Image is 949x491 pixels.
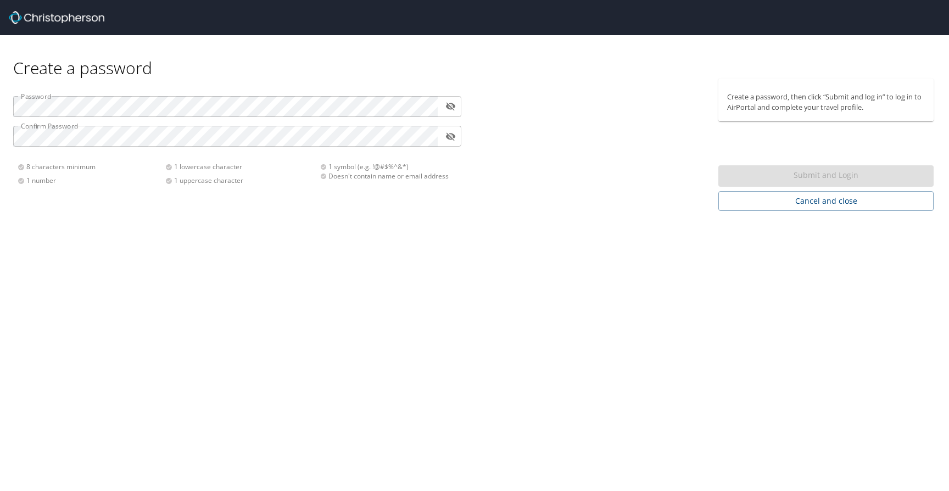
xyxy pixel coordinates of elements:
[442,128,459,145] button: toggle password visibility
[442,98,459,115] button: toggle password visibility
[13,35,936,79] div: Create a password
[9,11,104,24] img: Christopherson_logo_rev.png
[727,194,925,208] span: Cancel and close
[165,162,313,171] div: 1 lowercase character
[718,191,934,211] button: Cancel and close
[320,171,455,181] div: Doesn't contain name or email address
[18,162,165,171] div: 8 characters minimum
[320,162,455,171] div: 1 symbol (e.g. !@#$%^&*)
[165,176,313,185] div: 1 uppercase character
[727,92,925,113] p: Create a password, then click “Submit and log in” to log in to AirPortal and complete your travel...
[18,176,165,185] div: 1 number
